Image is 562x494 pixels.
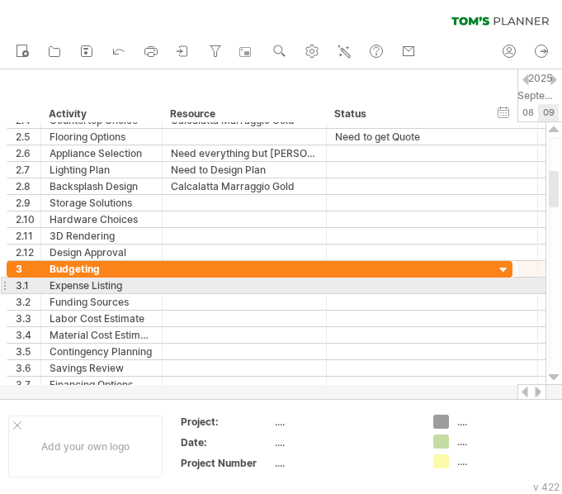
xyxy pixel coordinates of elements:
[50,129,153,145] div: Flooring Options
[16,311,40,326] div: 3.3
[50,178,153,194] div: Backsplash Design
[181,415,272,429] div: Project:
[16,377,40,392] div: 3.7
[16,228,40,244] div: 2.11
[171,145,318,161] div: Need everything but [PERSON_NAME]
[275,435,413,449] div: ....
[50,162,153,178] div: Lighting Plan
[50,228,153,244] div: 3D Rendering
[457,454,547,468] div: ....
[50,294,153,310] div: Funding Sources
[533,481,560,493] div: v 422
[16,344,40,359] div: 3.5
[50,245,153,260] div: Design Approval
[50,278,153,293] div: Expense Listing
[16,178,40,194] div: 2.8
[517,104,538,121] div: Monday, 8 September 2025
[50,327,153,343] div: Material Cost Estimate
[50,311,153,326] div: Labor Cost Estimate
[16,360,40,376] div: 3.6
[181,435,272,449] div: Date:
[538,104,559,121] div: Tuesday, 9 September 2025
[457,415,547,429] div: ....
[16,327,40,343] div: 3.4
[457,435,547,449] div: ....
[170,106,317,122] div: Resource
[16,294,40,310] div: 3.2
[50,195,153,211] div: Storage Solutions
[8,416,163,477] div: Add your own logo
[335,129,478,145] div: Need to get Quote
[49,106,153,122] div: Activity
[50,145,153,161] div: Appliance Selection
[16,195,40,211] div: 2.9
[50,261,153,277] div: Budgeting
[16,129,40,145] div: 2.5
[171,162,318,178] div: Need to Design Plan
[16,211,40,227] div: 2.10
[16,278,40,293] div: 3.1
[16,245,40,260] div: 2.12
[50,211,153,227] div: Hardware Choices
[16,145,40,161] div: 2.6
[275,456,413,470] div: ....
[171,178,318,194] div: Calcalatta Marraggio Gold
[16,162,40,178] div: 2.7
[334,106,477,122] div: Status
[50,344,153,359] div: Contingency Planning
[181,456,272,470] div: Project Number
[50,377,153,392] div: Financing Options
[275,415,413,429] div: ....
[16,261,40,277] div: 3
[50,360,153,376] div: Savings Review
